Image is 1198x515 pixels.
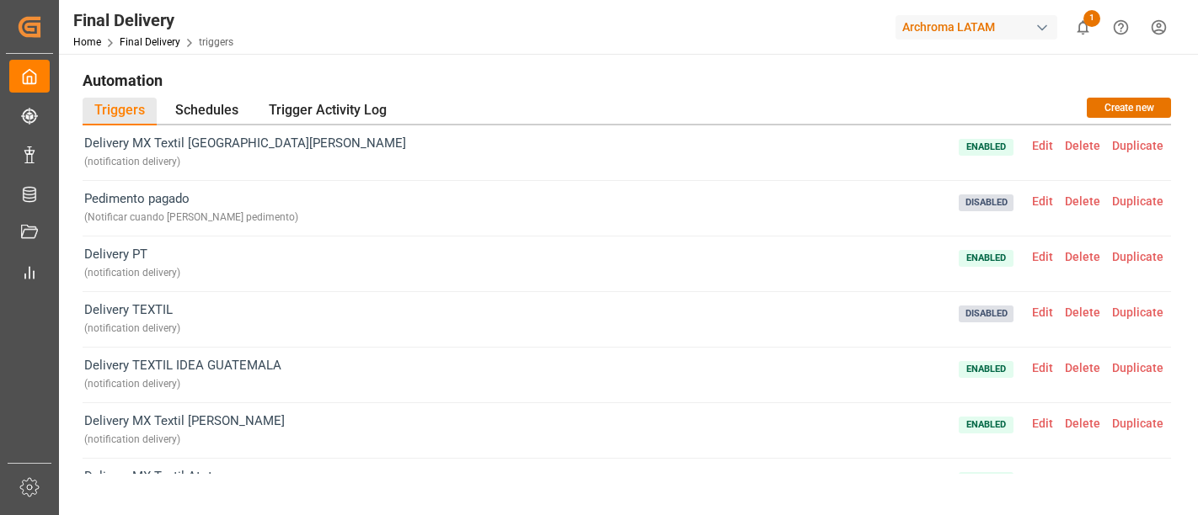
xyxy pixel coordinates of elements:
[1102,8,1140,46] button: Help Center
[84,134,406,172] span: Delivery MX Textil [GEOGRAPHIC_DATA][PERSON_NAME]
[959,139,1013,156] span: Enabled
[1106,139,1169,152] span: Duplicate
[959,472,1013,489] span: Enabled
[84,319,180,338] div: ( notification delivery )
[84,263,180,283] div: ( notification delivery )
[84,356,281,394] span: Delivery TEXTIL IDEA GUATEMALA
[1064,8,1102,46] button: show 1 new notifications
[1059,417,1106,430] span: Delete
[1106,250,1169,263] span: Duplicate
[1106,472,1169,486] span: Duplicate
[959,417,1013,433] span: Enabled
[257,98,398,125] div: Trigger Activity Log
[1026,361,1059,374] span: Edit
[1083,10,1100,27] span: 1
[84,467,220,505] span: Delivery MX Textil Atoto
[959,305,1013,322] span: Disabled
[1059,305,1106,319] span: Delete
[1059,250,1106,263] span: Delete
[959,250,1013,267] span: Enabled
[959,194,1013,211] span: Disabled
[1026,194,1059,208] span: Edit
[73,8,233,33] div: Final Delivery
[1059,361,1106,374] span: Delete
[1026,250,1059,263] span: Edit
[1106,305,1169,319] span: Duplicate
[84,300,180,338] span: Delivery TEXTIL
[1026,305,1059,319] span: Edit
[83,98,157,125] div: Triggers
[1026,417,1059,430] span: Edit
[73,36,101,48] a: Home
[1059,472,1106,486] span: Delete
[1106,361,1169,374] span: Duplicate
[163,98,250,125] div: Schedules
[84,152,406,172] div: ( notification delivery )
[1059,139,1106,152] span: Delete
[959,361,1013,378] span: Enabled
[84,430,285,449] div: ( notification delivery )
[120,36,180,48] a: Final Delivery
[1106,194,1169,208] span: Duplicate
[1087,98,1171,118] button: Create new
[84,245,180,283] span: Delivery PT
[1059,194,1106,208] span: Delete
[896,15,1057,40] div: Archroma LATAM
[84,189,298,227] span: Pedimento pagado
[896,11,1064,43] button: Archroma LATAM
[83,66,1171,94] h1: Automation
[84,374,281,394] div: ( notification delivery )
[84,208,298,227] div: ( Notificar cuando [PERSON_NAME] pedimento )
[1026,139,1059,152] span: Edit
[1106,417,1169,430] span: Duplicate
[1026,472,1059,486] span: Edit
[84,411,285,449] span: Delivery MX Textil [PERSON_NAME]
